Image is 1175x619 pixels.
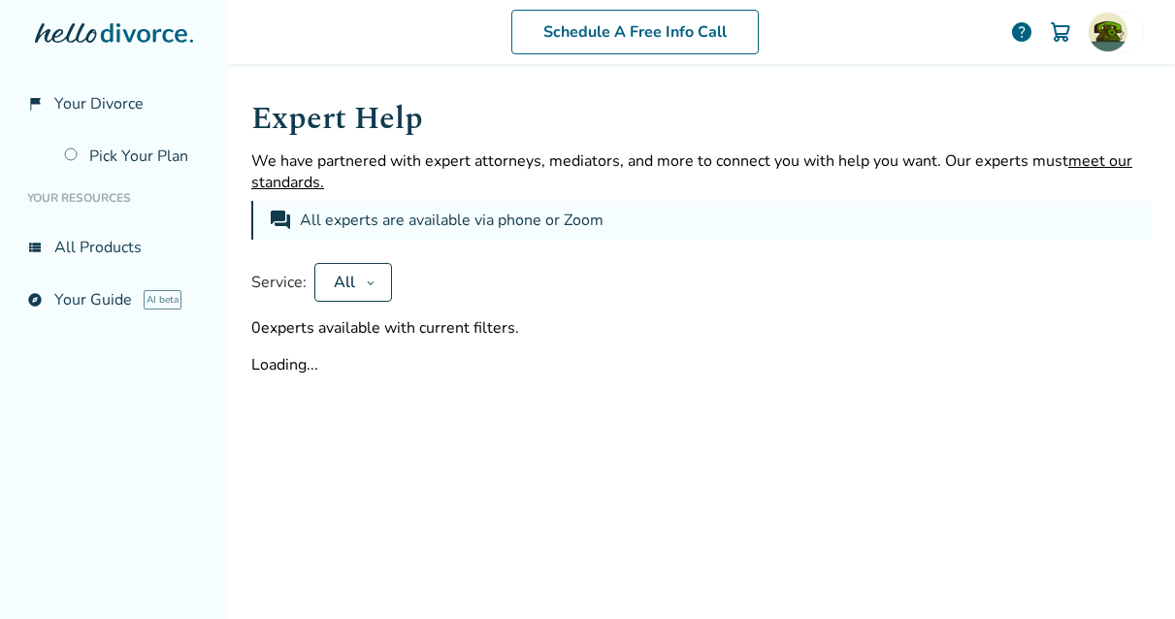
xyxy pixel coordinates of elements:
a: exploreYour GuideAI beta [16,277,212,322]
span: meet our standards. [251,150,1132,193]
h1: Expert Help [251,95,1152,143]
span: Your Divorce [54,93,144,114]
a: view_listAll Products [16,225,212,270]
img: Cart [1049,20,1072,44]
a: Pick Your Plan [52,134,212,179]
span: explore [27,292,43,308]
div: 0 experts available with current filters. [251,317,1152,339]
a: Schedule A Free Info Call [511,10,759,54]
div: Loading... [251,354,1152,375]
p: We have partnered with expert attorneys, mediators, and more to connect you with help you want. O... [251,150,1152,193]
span: AI beta [144,290,181,309]
span: flag_2 [27,96,43,112]
a: flag_2Your Divorce [16,81,212,126]
a: help [1010,20,1033,44]
span: forum [269,209,292,232]
div: All [331,272,358,293]
span: Service: [251,272,307,293]
div: All experts are available via phone or Zoom [300,209,607,232]
span: view_list [27,240,43,255]
button: All [314,263,392,302]
img: Jen B. [1089,13,1127,51]
li: Your Resources [16,179,212,217]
